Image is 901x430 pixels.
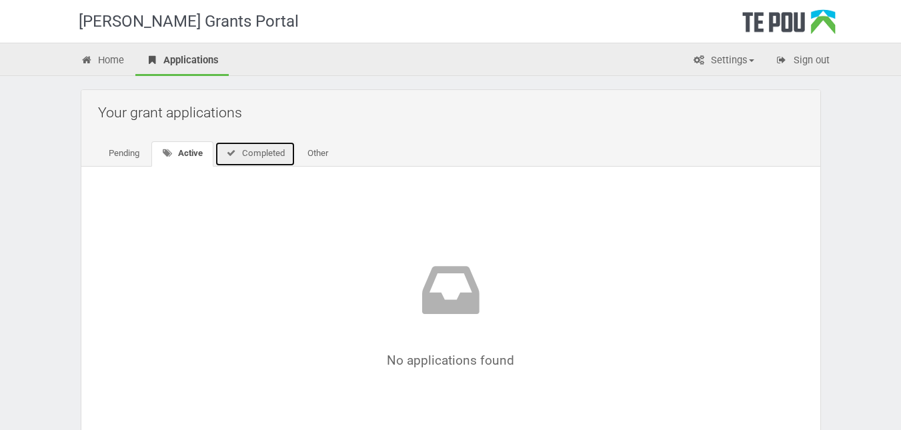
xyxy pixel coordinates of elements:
a: Other [297,141,339,167]
div: Te Pou Logo [742,9,836,43]
a: Pending [98,141,150,167]
a: Completed [215,141,295,167]
a: Settings [683,47,764,76]
a: Sign out [766,47,840,76]
div: No applications found [121,257,780,367]
h2: Your grant applications [98,97,810,128]
a: Home [71,47,135,76]
a: Active [151,141,214,167]
a: Applications [135,47,229,76]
